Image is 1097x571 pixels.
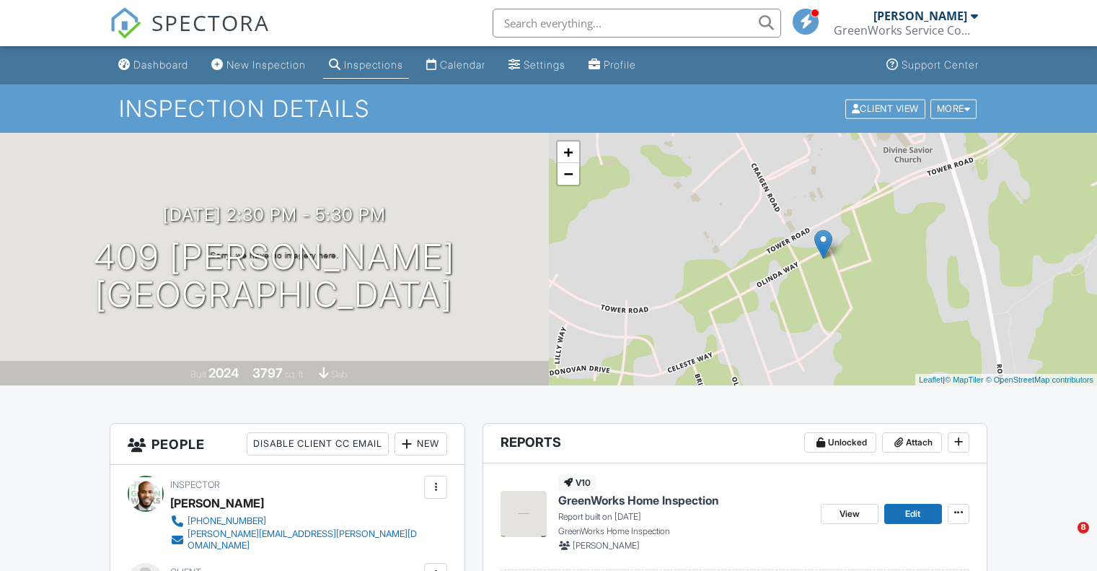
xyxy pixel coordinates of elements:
span: Built [190,369,206,380]
div: 2024 [208,365,239,380]
div: [PERSON_NAME] [170,492,264,514]
a: Calendar [420,52,491,79]
a: Inspections [323,52,409,79]
a: Dashboard [113,52,194,79]
span: 8 [1078,522,1089,533]
div: New Inspection [226,58,306,71]
a: © MapTiler [945,375,984,384]
h3: People [110,424,464,465]
a: SPECTORA [110,19,270,50]
h1: 409 [PERSON_NAME] [GEOGRAPHIC_DATA] [94,238,455,315]
div: [PERSON_NAME] [873,9,967,23]
iframe: Intercom live chat [1048,522,1083,557]
div: Client View [845,99,925,118]
a: [PERSON_NAME][EMAIL_ADDRESS][PERSON_NAME][DOMAIN_NAME] [170,528,420,552]
div: | [915,374,1097,386]
div: Calendar [440,58,485,71]
a: Client View [844,103,929,113]
span: SPECTORA [151,7,270,38]
div: Support Center [902,58,979,71]
div: [PHONE_NUMBER] [188,515,266,527]
a: Zoom in [558,141,579,163]
div: Settings [524,58,565,71]
span: Inspector [170,479,220,490]
input: Search everything... [493,9,781,38]
a: Support Center [881,52,984,79]
a: Zoom out [558,163,579,185]
div: Disable Client CC Email [247,432,389,456]
a: Settings [503,52,571,79]
div: Dashboard [133,58,188,71]
span: sq. ft. [285,369,305,380]
h1: Inspection Details [119,96,978,121]
span: slab [331,369,347,380]
a: Profile [583,52,642,79]
div: New [395,432,447,456]
a: © OpenStreetMap contributors [986,375,1093,384]
a: [PHONE_NUMBER] [170,514,420,528]
div: 3797 [252,365,283,380]
h3: [DATE] 2:30 pm - 5:30 pm [163,205,386,225]
img: The Best Home Inspection Software - Spectora [110,7,141,39]
div: Inspections [344,58,403,71]
div: [PERSON_NAME][EMAIL_ADDRESS][PERSON_NAME][DOMAIN_NAME] [188,528,420,552]
div: More [930,99,977,118]
div: Profile [604,58,636,71]
a: Leaflet [919,375,943,384]
div: GreenWorks Service Company [834,23,978,38]
a: New Inspection [206,52,312,79]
